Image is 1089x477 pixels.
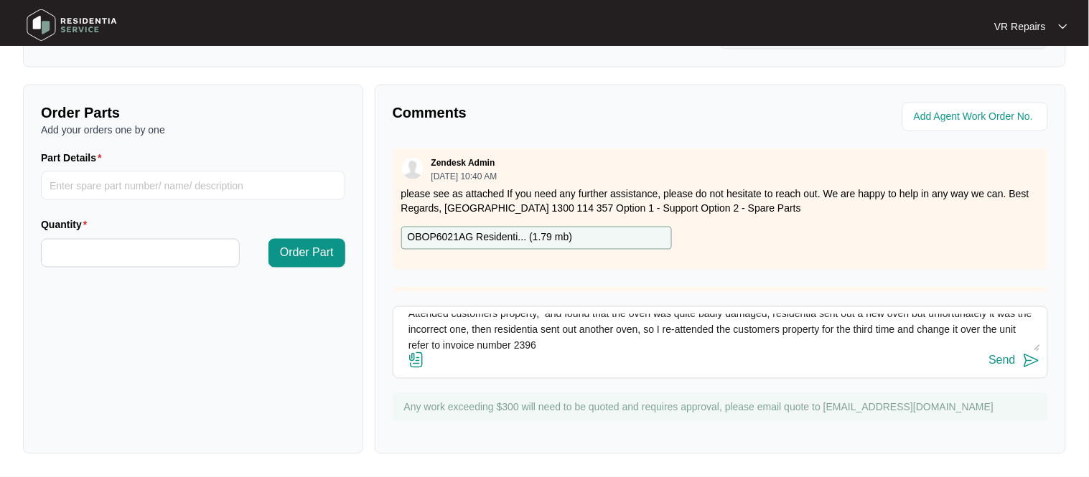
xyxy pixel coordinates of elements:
[1023,352,1040,369] img: send-icon.svg
[989,351,1040,371] button: Send
[404,400,1041,415] p: Any work exceeding $300 will need to be quoted and requires approval, please email quote to [EMAI...
[401,314,1040,351] textarea: Attended customers property, and found that the oven was quite badly damaged, residentia sent out...
[989,354,1016,367] div: Send
[402,158,424,179] img: user.svg
[1059,23,1067,30] img: dropdown arrow
[41,218,93,232] label: Quantity
[408,351,425,369] img: file-attachment-doc.svg
[41,103,345,123] p: Order Parts
[401,186,1039,215] p: please see as attached If you need any further assistance, please do not hesitate to reach out. W...
[268,239,345,268] button: Order Part
[431,172,497,181] p: [DATE] 10:40 AM
[22,4,122,47] img: residentia service logo
[41,151,108,165] label: Part Details
[41,123,345,137] p: Add your orders one by one
[431,157,495,169] p: Zendesk Admin
[994,19,1046,34] p: VR Repairs
[41,171,345,200] input: Part Details
[393,103,711,123] p: Comments
[42,240,239,267] input: Quantity
[914,108,1039,126] input: Add Agent Work Order No.
[280,245,334,262] span: Order Part
[408,230,573,246] p: OBOP6021AG Residenti... ( 1.79 mb )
